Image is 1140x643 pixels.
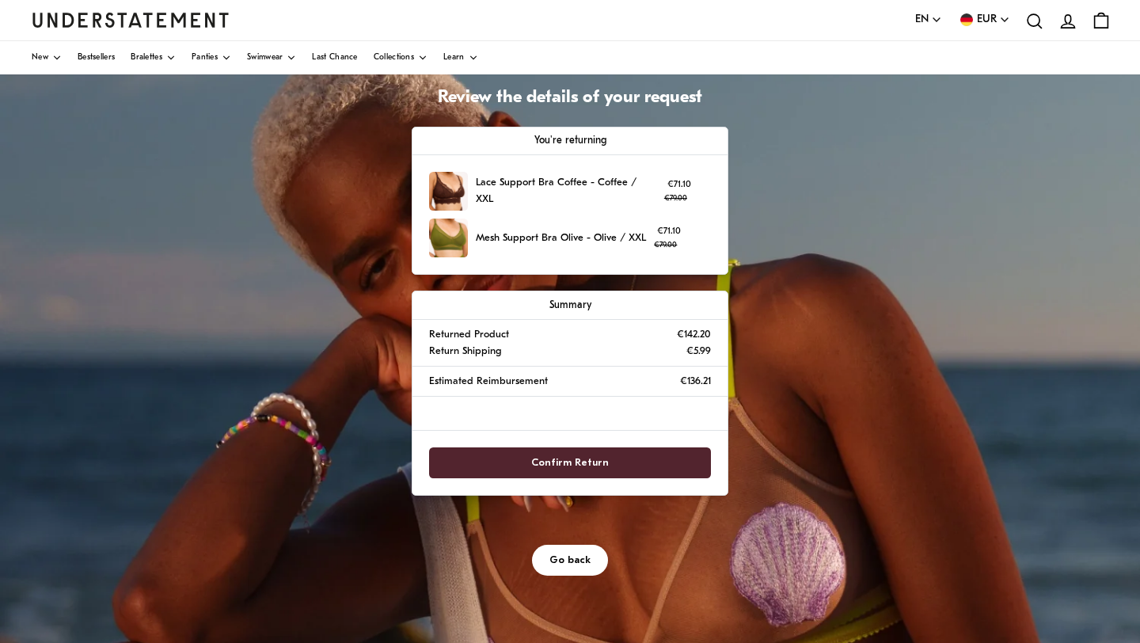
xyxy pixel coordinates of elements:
[32,54,48,62] span: New
[429,297,711,314] p: Summary
[32,13,230,27] a: Understatement Homepage
[664,195,687,202] strike: €79.00
[429,219,468,257] img: 167_97fa7b96-0eb2-41fc-8bfb-a03dd8e62f43.jpg
[429,447,711,478] button: Confirm Return
[977,11,997,29] span: EUR
[915,11,929,29] span: EN
[476,230,646,246] p: Mesh Support Bra Olive - Olive / XXL
[915,11,942,29] button: EN
[549,546,591,575] span: Go back
[78,41,115,74] a: Bestsellers
[958,11,1010,29] button: EUR
[429,343,501,360] p: Return Shipping
[131,41,176,74] a: Bralettes
[429,326,509,343] p: Returned Product
[247,54,283,62] span: Swimwear
[532,545,608,576] button: Go back
[531,448,609,477] span: Confirm Return
[429,132,711,149] p: You're returning
[412,87,728,110] h1: Review the details of your request
[686,343,711,360] p: €5.99
[32,41,62,74] a: New
[476,174,656,208] p: Lace Support Bra Coffee - Coffee / XXL
[131,54,162,62] span: Bralettes
[443,54,465,62] span: Learn
[374,54,414,62] span: Collections
[443,41,478,74] a: Learn
[312,41,357,74] a: Last Chance
[664,177,694,205] p: €71.10
[654,224,684,252] p: €71.10
[247,41,296,74] a: Swimwear
[429,172,468,211] img: 261_12f165c9-24cb-4527-b336-e3b102ec8067.jpg
[78,54,115,62] span: Bestsellers
[654,242,677,249] strike: €79.00
[374,41,427,74] a: Collections
[192,41,231,74] a: Panties
[429,373,548,390] p: Estimated Reimbursement
[677,326,711,343] p: €142.20
[312,54,357,62] span: Last Chance
[680,373,711,390] p: €136.21
[192,54,218,62] span: Panties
